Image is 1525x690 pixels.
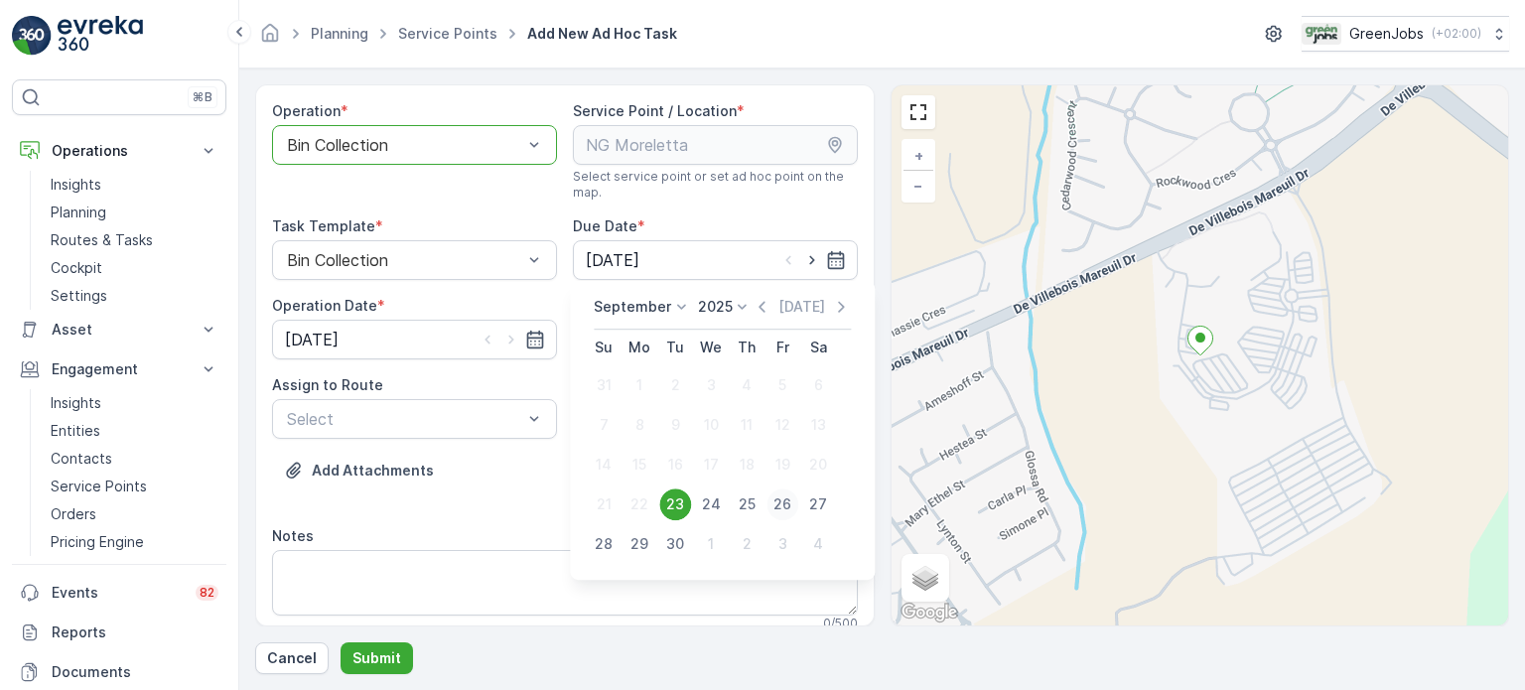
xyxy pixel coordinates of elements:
p: [DATE] [778,297,825,317]
th: Saturday [800,330,836,365]
div: 2 [731,528,762,560]
div: 3 [766,528,798,560]
div: 22 [624,488,655,520]
div: 27 [802,488,834,520]
p: Routes & Tasks [51,230,153,250]
p: Entities [51,421,100,441]
p: Planning [51,203,106,222]
div: 1 [695,528,727,560]
p: Cancel [267,648,317,668]
p: 82 [200,585,214,601]
th: Friday [764,330,800,365]
a: View Fullscreen [903,97,933,127]
a: Orders [43,500,226,528]
a: Routes & Tasks [43,226,226,254]
div: 17 [695,449,727,481]
p: Asset [52,320,187,340]
div: 15 [624,449,655,481]
div: 4 [731,369,762,401]
p: Cockpit [51,258,102,278]
p: ⌘B [193,89,212,105]
div: 5 [766,369,798,401]
div: 6 [802,369,834,401]
th: Tuesday [657,330,693,365]
p: Pricing Engine [51,532,144,552]
a: Cockpit [43,254,226,282]
label: Operation Date [272,297,377,314]
button: Operations [12,131,226,171]
label: Operation [272,102,341,119]
img: logo [12,16,52,56]
p: Orders [51,504,96,524]
a: Homepage [259,30,281,47]
p: GreenJobs [1349,24,1424,44]
p: 2025 [698,297,733,317]
a: Zoom Out [903,171,933,201]
p: Documents [52,662,218,682]
label: Due Date [573,217,637,234]
div: 8 [624,409,655,441]
th: Thursday [729,330,764,365]
div: 30 [659,528,691,560]
p: Insights [51,175,101,195]
p: Operations [52,141,187,161]
input: dd/mm/yyyy [272,320,557,359]
div: 26 [766,488,798,520]
button: GreenJobs(+02:00) [1302,16,1509,52]
a: Entities [43,417,226,445]
p: Insights [51,393,101,413]
div: 25 [731,488,762,520]
p: 0 / 500 [823,616,858,631]
th: Monday [622,330,657,365]
input: dd/mm/yyyy [573,240,858,280]
div: 12 [766,409,798,441]
label: Task Template [272,217,375,234]
div: 7 [588,409,620,441]
a: Zoom In [903,141,933,171]
a: Service Points [398,25,497,42]
p: Settings [51,286,107,306]
div: 4 [802,528,834,560]
p: Reports [52,622,218,642]
div: 10 [695,409,727,441]
p: September [594,297,671,317]
div: 28 [588,528,620,560]
div: 16 [659,449,691,481]
label: Service Point / Location [573,102,737,119]
div: 19 [766,449,798,481]
p: Select [287,407,522,431]
button: Engagement [12,349,226,389]
span: + [914,147,923,164]
a: Insights [43,171,226,199]
div: 24 [695,488,727,520]
div: 31 [588,369,620,401]
p: Engagement [52,359,187,379]
div: 13 [802,409,834,441]
a: Planning [43,199,226,226]
a: Reports [12,613,226,652]
button: Submit [341,642,413,674]
div: 14 [588,449,620,481]
p: Add Attachments [312,461,434,481]
a: Pricing Engine [43,528,226,556]
button: Upload File [272,455,446,486]
input: NG Moreletta [573,125,858,165]
a: Contacts [43,445,226,473]
img: logo_light-DOdMpM7g.png [58,16,143,56]
img: Google [897,600,962,625]
img: Green_Jobs_Logo.png [1302,23,1341,45]
button: Cancel [255,642,329,674]
a: Planning [311,25,368,42]
p: Submit [352,648,401,668]
div: 23 [659,488,691,520]
a: Settings [43,282,226,310]
span: − [913,177,923,194]
a: Layers [903,556,947,600]
th: Wednesday [693,330,729,365]
th: Sunday [586,330,622,365]
p: ( +02:00 ) [1432,26,1481,42]
div: 18 [731,449,762,481]
span: Add New Ad Hoc Task [523,24,681,44]
div: 2 [659,369,691,401]
div: 1 [624,369,655,401]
